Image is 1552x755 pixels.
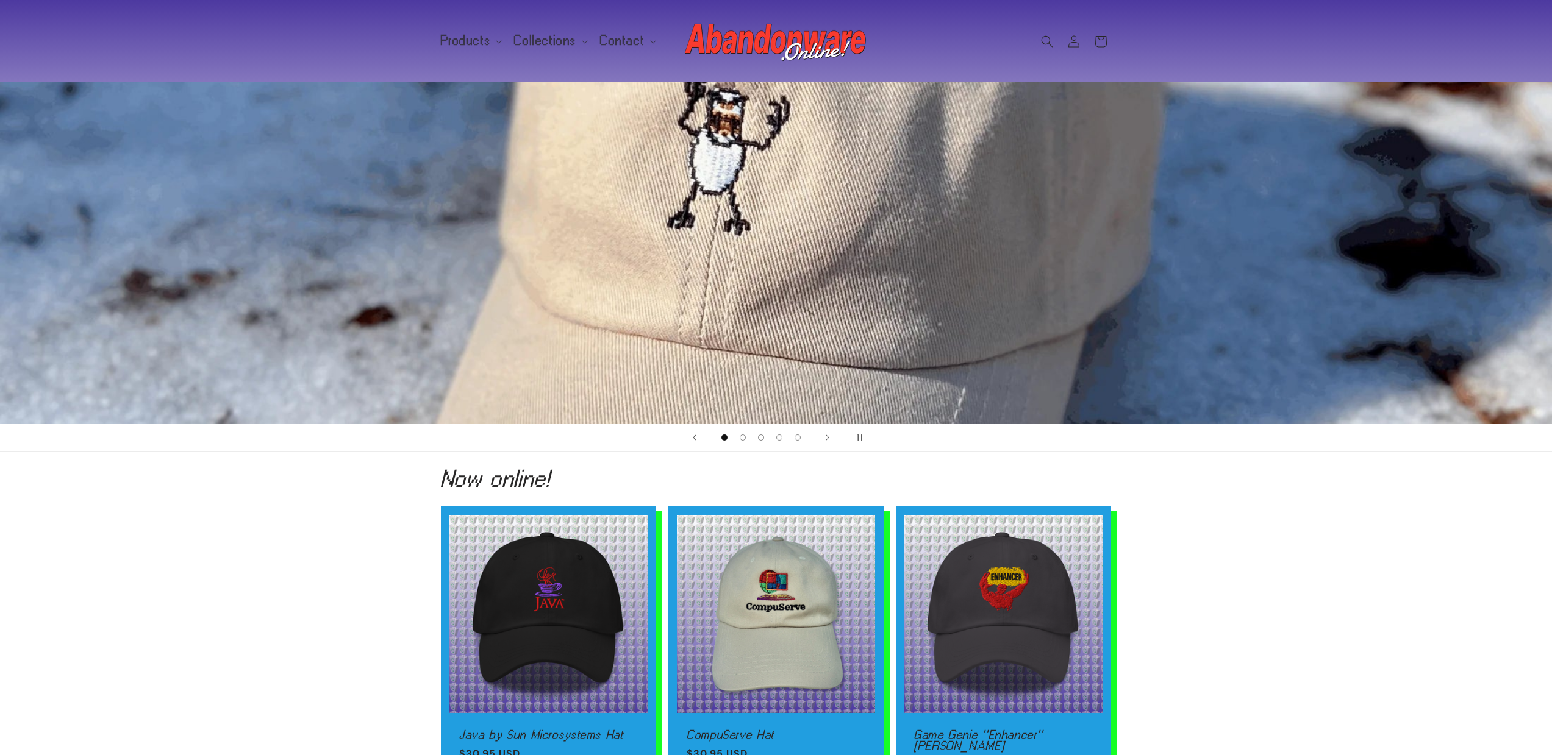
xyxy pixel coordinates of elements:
[734,428,752,447] button: Load slide 2 of 5
[681,424,708,451] button: Previous slide
[593,28,661,54] summary: Contact
[441,35,491,46] span: Products
[441,469,1112,488] h2: Now online!
[600,35,645,46] span: Contact
[1034,28,1060,55] summary: Search
[845,424,871,451] button: Pause slideshow
[685,17,868,66] img: Abandonware
[770,428,789,447] button: Load slide 4 of 5
[680,12,872,70] a: Abandonware
[914,730,1093,751] a: Game Genie "Enhancer" [PERSON_NAME]
[507,28,593,54] summary: Collections
[715,428,734,447] button: Load slide 1 of 5
[752,428,770,447] button: Load slide 3 of 5
[789,428,807,447] button: Load slide 5 of 5
[434,28,507,54] summary: Products
[687,730,865,741] a: CompuServe Hat
[814,424,841,451] button: Next slide
[459,730,638,741] a: Java by Sun Microsystems Hat
[514,35,576,46] span: Collections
